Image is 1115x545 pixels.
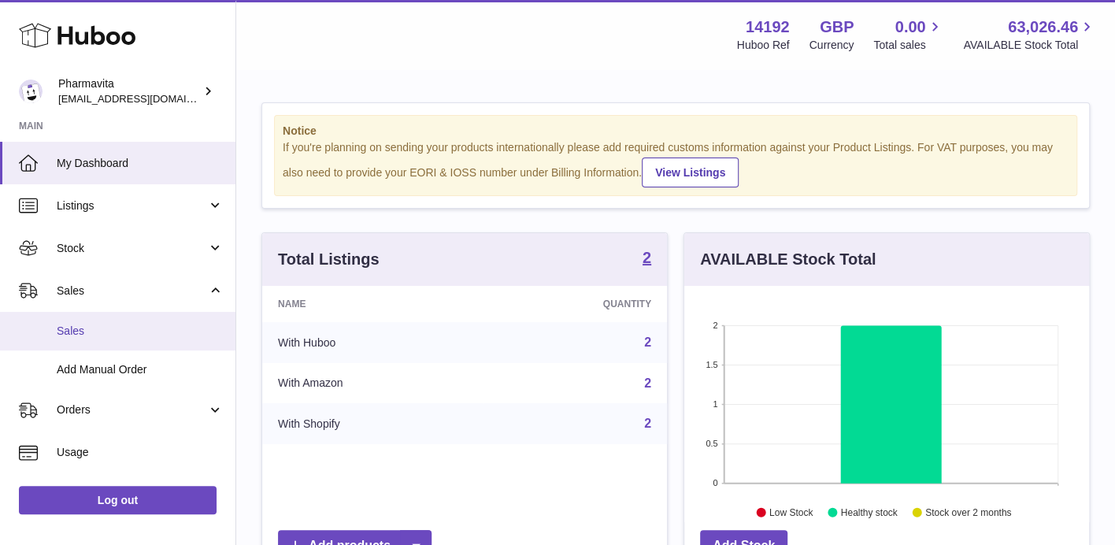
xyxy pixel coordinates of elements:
[643,250,651,265] strong: 2
[700,249,876,270] h3: AVAILABLE Stock Total
[58,92,232,105] span: [EMAIL_ADDRESS][DOMAIN_NAME]
[1008,17,1078,38] span: 63,026.46
[713,399,717,409] text: 1
[963,38,1096,53] span: AVAILABLE Stock Total
[57,198,207,213] span: Listings
[644,336,651,349] a: 2
[262,322,483,363] td: With Huboo
[283,124,1069,139] strong: Notice
[769,506,813,517] text: Low Stock
[262,286,483,322] th: Name
[19,80,43,103] img: matt.simic@pharmavita.uk
[57,284,207,298] span: Sales
[57,324,224,339] span: Sales
[57,156,224,171] span: My Dashboard
[57,445,224,460] span: Usage
[713,478,717,488] text: 0
[642,158,739,187] a: View Listings
[283,140,1069,187] div: If you're planning on sending your products internationally please add required customs informati...
[873,38,943,53] span: Total sales
[643,250,651,269] a: 2
[706,439,717,448] text: 0.5
[19,486,217,514] a: Log out
[57,362,224,377] span: Add Manual Order
[57,241,207,256] span: Stock
[820,17,854,38] strong: GBP
[746,17,790,38] strong: 14192
[737,38,790,53] div: Huboo Ref
[925,506,1011,517] text: Stock over 2 months
[57,402,207,417] span: Orders
[873,17,943,53] a: 0.00 Total sales
[58,76,200,106] div: Pharmavita
[262,403,483,444] td: With Shopify
[278,249,380,270] h3: Total Listings
[841,506,898,517] text: Healthy stock
[644,417,651,430] a: 2
[706,360,717,369] text: 1.5
[809,38,854,53] div: Currency
[895,17,926,38] span: 0.00
[483,286,667,322] th: Quantity
[713,321,717,330] text: 2
[644,376,651,390] a: 2
[963,17,1096,53] a: 63,026.46 AVAILABLE Stock Total
[262,363,483,404] td: With Amazon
